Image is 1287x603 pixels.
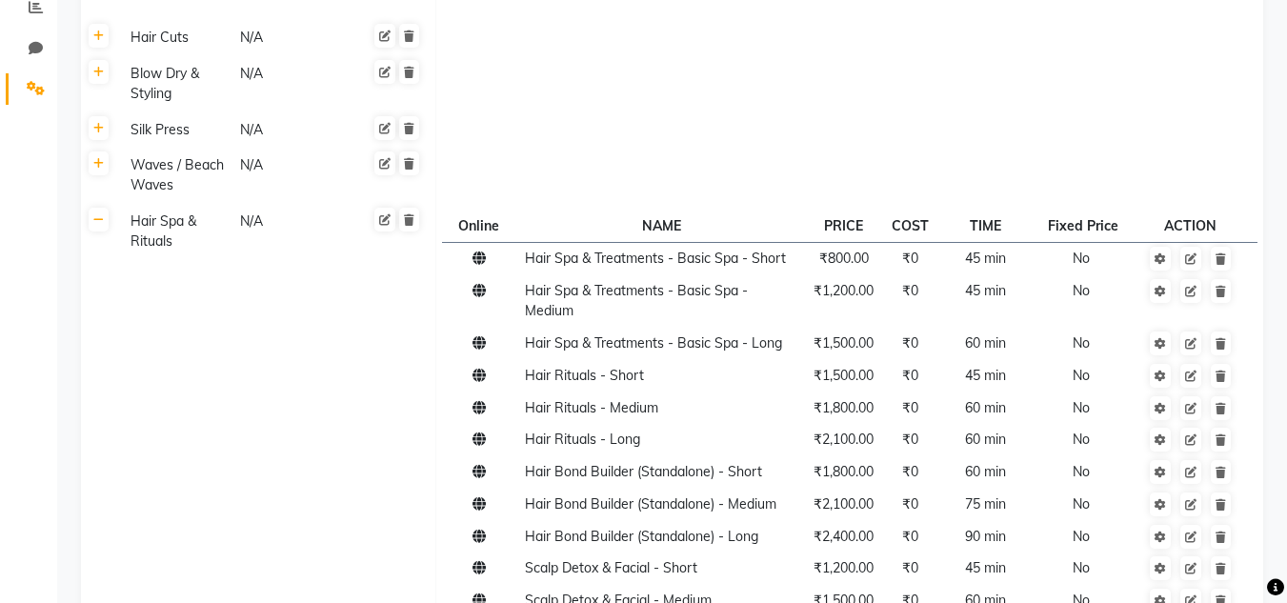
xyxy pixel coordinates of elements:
span: 45 min [965,282,1006,299]
span: No [1073,431,1090,448]
span: ₹1,200.00 [814,559,874,576]
div: N/A [238,210,345,253]
span: ₹1,500.00 [814,367,874,384]
div: Hair Spa & Rituals [123,210,230,253]
span: Hair Spa & Treatments - Basic Spa - Short [525,250,786,267]
div: N/A [238,62,345,106]
span: ₹0 [902,495,918,513]
div: Silk Press [123,118,230,142]
span: ₹2,100.00 [814,431,874,448]
th: ACTION [1137,210,1244,242]
span: No [1073,463,1090,480]
div: N/A [238,26,345,50]
th: PRICE [804,210,883,242]
span: No [1073,495,1090,513]
span: ₹0 [902,528,918,545]
span: ₹0 [902,399,918,416]
span: Hair Spa & Treatments - Basic Spa - Medium [525,282,748,319]
span: No [1073,334,1090,352]
span: ₹0 [902,463,918,480]
span: 60 min [965,431,1006,448]
th: COST [883,210,937,242]
th: NAME [518,210,804,242]
div: Hair Cuts [123,26,230,50]
span: Hair Spa & Treatments - Basic Spa - Long [525,334,782,352]
span: ₹1,800.00 [814,463,874,480]
span: Hair Bond Builder (Standalone) - Short [525,463,762,480]
span: 60 min [965,463,1006,480]
span: Hair Rituals - Long [525,431,640,448]
div: N/A [238,118,345,142]
span: ₹0 [902,559,918,576]
span: ₹1,200.00 [814,282,874,299]
span: 60 min [965,334,1006,352]
span: ₹0 [902,334,918,352]
span: 45 min [965,559,1006,576]
div: N/A [238,153,345,197]
span: 75 min [965,495,1006,513]
span: ₹2,100.00 [814,495,874,513]
span: ₹1,800.00 [814,399,874,416]
span: Hair Rituals - Short [525,367,644,384]
span: 60 min [965,399,1006,416]
span: No [1073,250,1090,267]
span: 45 min [965,367,1006,384]
th: TIME [937,210,1033,242]
span: No [1073,282,1090,299]
span: 90 min [965,528,1006,545]
th: Fixed Price [1033,210,1137,242]
span: ₹0 [902,282,918,299]
span: No [1073,528,1090,545]
span: ₹800.00 [819,250,869,267]
span: No [1073,367,1090,384]
span: Hair Bond Builder (Standalone) - Long [525,528,758,545]
span: Hair Rituals - Medium [525,399,658,416]
div: Blow Dry & Styling [123,62,230,106]
span: Hair Bond Builder (Standalone) - Medium [525,495,776,513]
th: Online [442,210,518,242]
span: Scalp Detox & Facial - Short [525,559,697,576]
span: No [1073,559,1090,576]
span: ₹1,500.00 [814,334,874,352]
span: 45 min [965,250,1006,267]
span: ₹0 [902,367,918,384]
span: ₹0 [902,431,918,448]
span: ₹0 [902,250,918,267]
div: Waves / Beach Waves [123,153,230,197]
span: ₹2,400.00 [814,528,874,545]
span: No [1073,399,1090,416]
